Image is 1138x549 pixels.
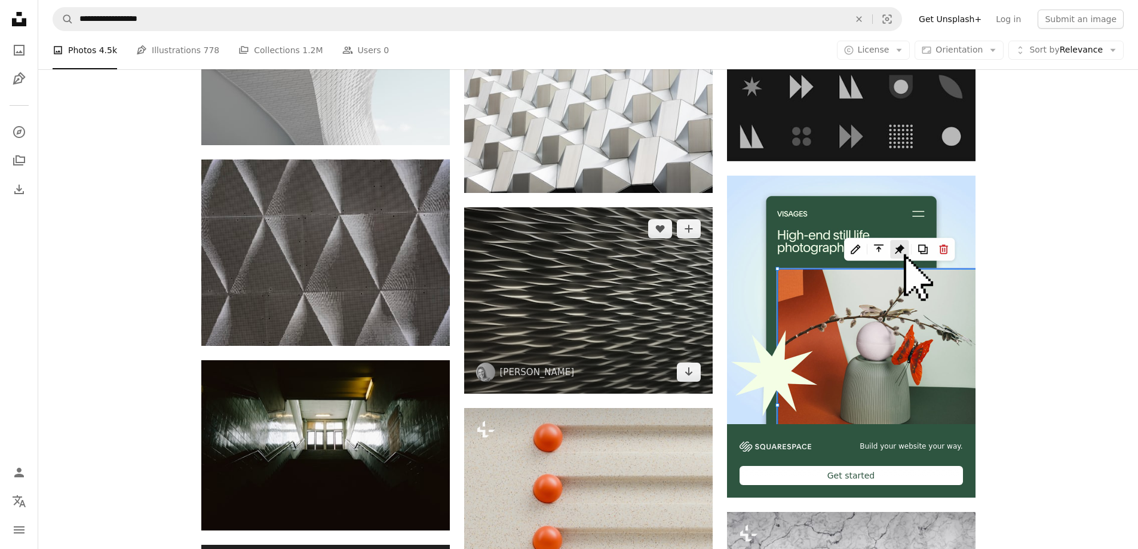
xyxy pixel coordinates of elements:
div: Get started [740,466,963,485]
a: Download History [7,177,31,201]
form: Find visuals sitewide [53,7,902,31]
span: Orientation [935,45,983,54]
span: 778 [204,44,220,57]
a: Get Unsplash+ [912,10,989,29]
a: Collections 1.2M [238,31,323,69]
a: Build your website your way.Get started [727,176,976,498]
a: Illustrations [7,67,31,91]
button: Search Unsplash [53,8,73,30]
a: Illustrations 778 [136,31,219,69]
a: Log in [989,10,1028,29]
a: [PERSON_NAME] [500,366,575,378]
a: Collections [7,149,31,173]
button: Sort byRelevance [1008,41,1124,60]
button: Visual search [873,8,901,30]
button: Orientation [915,41,1004,60]
button: Like [648,219,672,238]
a: Log in / Sign up [7,461,31,484]
span: 0 [384,44,389,57]
a: Home — Unsplash [7,7,31,33]
span: Sort by [1029,45,1059,54]
img: white abstract geometric artwork [464,27,713,193]
img: file-1723602894256-972c108553a7image [727,176,976,424]
span: 1.2M [302,44,323,57]
a: Download [677,363,701,382]
button: Clear [846,8,872,30]
button: Menu [7,518,31,542]
a: three orange balls sitting on top of a white surface [464,485,713,496]
span: License [858,45,889,54]
img: paper origami art [464,207,713,394]
a: paper origami art [464,295,713,306]
span: Relevance [1029,44,1103,56]
img: Go to Sannah Vinding's profile [476,363,495,382]
img: file-1606177908946-d1eed1cbe4f5image [740,441,811,452]
img: long angle photography of dark staircase [201,360,450,530]
a: Users 0 [342,31,389,69]
span: Build your website your way. [860,441,962,452]
a: Photos [7,38,31,62]
a: black digital wallpaper [201,247,450,257]
button: License [837,41,910,60]
a: Explore [7,120,31,144]
img: black digital wallpaper [201,160,450,346]
a: white abstract geometric artwork [464,105,713,115]
button: Language [7,489,31,513]
button: Add to Collection [677,219,701,238]
button: Submit an image [1038,10,1124,29]
a: long angle photography of dark staircase [201,440,450,450]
